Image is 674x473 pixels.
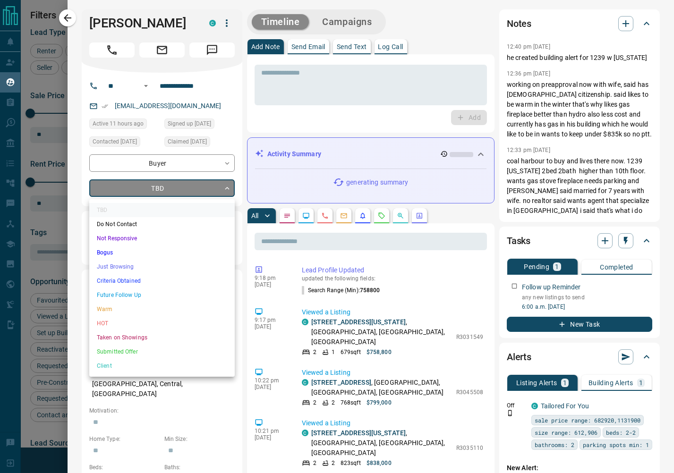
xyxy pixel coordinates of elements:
[89,345,235,359] li: Submitted Offer
[89,274,235,288] li: Criteria Obtained
[89,302,235,316] li: Warm
[89,260,235,274] li: Just Browsing
[89,359,235,373] li: Client
[89,231,235,245] li: Not Responsive
[89,288,235,302] li: Future Follow Up
[89,330,235,345] li: Taken on Showings
[89,245,235,260] li: Bogus
[89,316,235,330] li: HOT
[89,217,235,231] li: Do Not Contact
